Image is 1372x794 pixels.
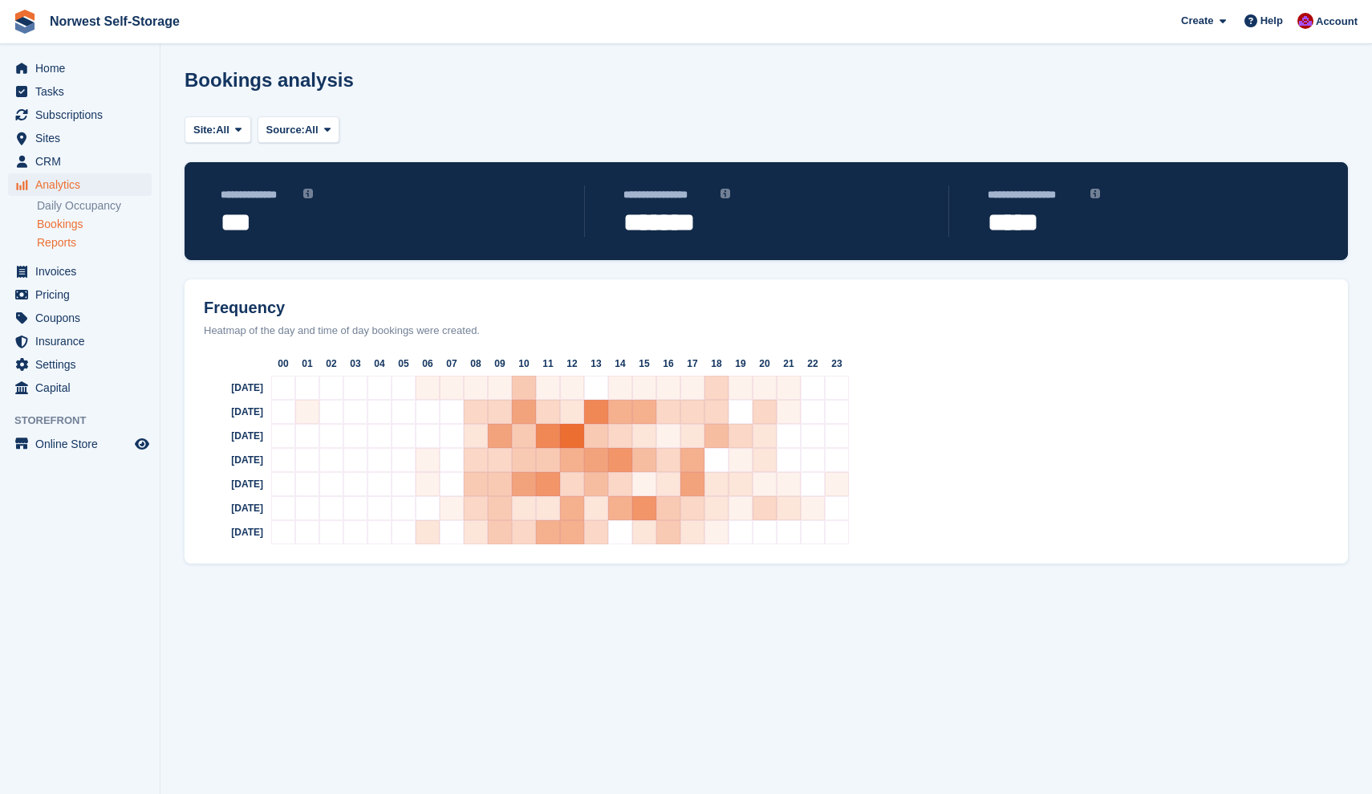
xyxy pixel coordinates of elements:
div: 05 [392,352,416,376]
div: 11 [536,352,560,376]
div: Heatmap of the day and time of day bookings were created. [191,323,1342,339]
img: icon-info-grey-7440780725fd019a000dd9b08b2336e03edf1995a4989e88bcd33f0948082b44.svg [303,189,313,198]
a: menu [8,80,152,103]
div: 00 [271,352,295,376]
span: Settings [35,353,132,376]
span: Online Store [35,433,132,455]
a: menu [8,173,152,196]
span: Storefront [14,413,160,429]
h2: Frequency [191,299,1342,317]
span: Help [1260,13,1283,29]
img: stora-icon-8386f47178a22dfd0bd8f6a31ec36ba5ce8667c1dd55bd0f319d3a0aa187defe.svg [13,10,37,34]
div: 16 [656,352,680,376]
span: Home [35,57,132,79]
div: 18 [704,352,729,376]
div: 06 [416,352,440,376]
div: 22 [801,352,825,376]
span: Pricing [35,283,132,306]
a: menu [8,330,152,352]
span: All [305,122,319,138]
span: Coupons [35,307,132,329]
img: icon-info-grey-7440780725fd019a000dd9b08b2336e03edf1995a4989e88bcd33f0948082b44.svg [1090,189,1100,198]
div: 13 [584,352,608,376]
div: 15 [632,352,656,376]
a: Norwest Self-Storage [43,8,186,35]
span: Create [1181,13,1213,29]
a: menu [8,353,152,376]
span: Tasks [35,80,132,103]
span: Sites [35,127,132,149]
a: menu [8,104,152,126]
img: Daniel Grensinger [1297,13,1313,29]
img: icon-info-grey-7440780725fd019a000dd9b08b2336e03edf1995a4989e88bcd33f0948082b44.svg [721,189,730,198]
span: Site: [193,122,216,138]
div: 07 [440,352,464,376]
div: [DATE] [191,496,271,520]
div: 19 [729,352,753,376]
div: [DATE] [191,472,271,496]
div: 20 [753,352,777,376]
span: Subscriptions [35,104,132,126]
span: Insurance [35,330,132,352]
div: 10 [512,352,536,376]
a: menu [8,260,152,283]
span: Analytics [35,173,132,196]
div: [DATE] [191,376,271,400]
div: [DATE] [191,400,271,424]
a: Bookings [37,217,152,232]
div: 12 [560,352,584,376]
span: CRM [35,150,132,173]
div: 03 [343,352,367,376]
h1: Bookings analysis [185,69,354,91]
span: Invoices [35,260,132,283]
div: 17 [680,352,704,376]
div: 21 [777,352,801,376]
div: 08 [464,352,488,376]
span: Account [1316,14,1358,30]
div: 02 [319,352,343,376]
a: menu [8,127,152,149]
div: 14 [608,352,632,376]
a: Daily Occupancy [37,198,152,214]
span: Capital [35,377,132,399]
a: Reports [37,235,152,250]
a: menu [8,150,152,173]
a: menu [8,433,152,455]
div: 23 [825,352,849,376]
a: menu [8,283,152,306]
div: 09 [488,352,512,376]
button: Source: All [258,116,340,143]
a: menu [8,377,152,399]
div: [DATE] [191,520,271,544]
div: 01 [295,352,319,376]
a: Preview store [132,434,152,454]
a: menu [8,57,152,79]
button: Site: All [185,116,251,143]
span: All [216,122,229,138]
span: Source: [266,122,305,138]
div: [DATE] [191,424,271,448]
div: [DATE] [191,448,271,472]
div: 04 [367,352,392,376]
a: menu [8,307,152,329]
